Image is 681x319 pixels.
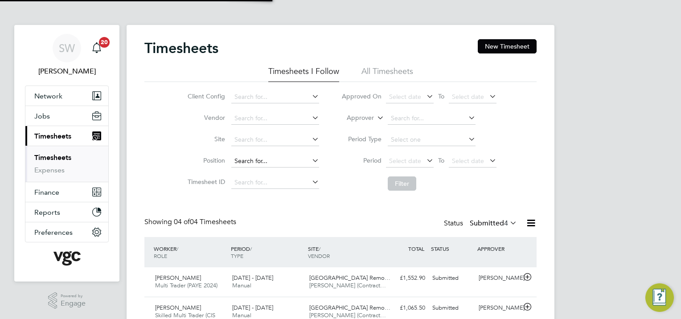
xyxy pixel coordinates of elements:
div: [PERSON_NAME] [475,301,521,315]
a: 20 [88,34,106,62]
span: Multi Trader (PAYE 2024) [155,282,217,289]
div: Submitted [429,271,475,286]
span: Network [34,92,62,100]
input: Search for... [231,155,319,168]
a: Timesheets [34,153,71,162]
span: [PERSON_NAME] [155,274,201,282]
div: APPROVER [475,241,521,257]
span: / [319,245,320,252]
div: Submitted [429,301,475,315]
div: STATUS [429,241,475,257]
label: Vendor [185,114,225,122]
a: Powered byEngage [48,292,86,309]
span: 20 [99,37,110,48]
a: Go to home page [25,251,109,266]
div: WORKER [152,241,229,264]
span: Manual [232,311,251,319]
span: 04 Timesheets [174,217,236,226]
div: PERIOD [229,241,306,264]
span: VENDOR [308,252,330,259]
span: TYPE [231,252,243,259]
span: Select date [452,157,484,165]
span: To [435,155,447,166]
span: Manual [232,282,251,289]
span: 04 of [174,217,190,226]
label: Approved On [341,92,382,100]
a: Expenses [34,166,65,174]
span: / [176,245,178,252]
input: Search for... [388,112,476,125]
span: To [435,90,447,102]
span: Preferences [34,228,73,237]
button: Preferences [25,222,108,242]
span: Select date [389,93,421,101]
span: / [250,245,252,252]
label: Client Config [185,92,225,100]
button: Finance [25,182,108,202]
li: Timesheets I Follow [268,66,339,82]
span: TOTAL [408,245,424,252]
h2: Timesheets [144,39,218,57]
button: Network [25,86,108,106]
span: ROLE [154,252,167,259]
span: Timesheets [34,132,71,140]
label: Period Type [341,135,382,143]
input: Search for... [231,176,319,189]
img: vgcgroup-logo-retina.png [53,251,81,266]
div: [PERSON_NAME] [475,271,521,286]
span: Select date [389,157,421,165]
nav: Main navigation [14,25,119,282]
span: SW [59,42,75,54]
span: [PERSON_NAME] (Contract… [309,282,386,289]
span: 4 [504,219,508,228]
button: Reports [25,202,108,222]
li: All Timesheets [361,66,413,82]
span: [GEOGRAPHIC_DATA] Remo… [309,274,390,282]
div: Showing [144,217,238,227]
span: [DATE] - [DATE] [232,274,273,282]
span: Reports [34,208,60,217]
div: Timesheets [25,146,108,182]
div: Status [444,217,519,230]
label: Position [185,156,225,164]
a: SW[PERSON_NAME] [25,34,109,77]
button: Timesheets [25,126,108,146]
label: Submitted [470,219,517,228]
span: [DATE] - [DATE] [232,304,273,311]
span: Select date [452,93,484,101]
span: [PERSON_NAME] (Contract… [309,311,386,319]
input: Search for... [231,91,319,103]
button: Jobs [25,106,108,126]
div: SITE [306,241,383,264]
button: Engage Resource Center [645,283,674,312]
span: Finance [34,188,59,196]
span: Jobs [34,112,50,120]
div: £1,065.50 [382,301,429,315]
label: Period [341,156,382,164]
div: £1,552.90 [382,271,429,286]
input: Search for... [231,134,319,146]
input: Select one [388,134,476,146]
label: Approver [334,114,374,123]
span: [PERSON_NAME] [155,304,201,311]
span: Simon Woodcock [25,66,109,77]
input: Search for... [231,112,319,125]
span: Engage [61,300,86,307]
button: Filter [388,176,416,191]
button: New Timesheet [478,39,537,53]
label: Site [185,135,225,143]
label: Timesheet ID [185,178,225,186]
span: [GEOGRAPHIC_DATA] Remo… [309,304,390,311]
span: Powered by [61,292,86,300]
